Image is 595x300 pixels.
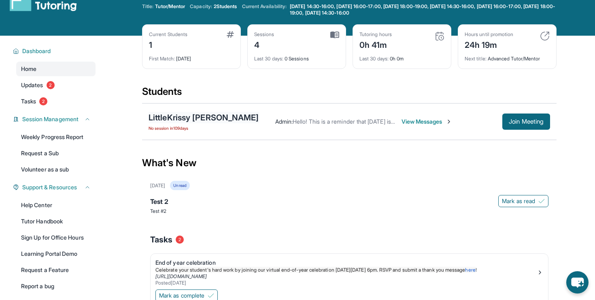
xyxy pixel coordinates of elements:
[254,38,274,51] div: 4
[142,85,557,103] div: Students
[21,97,36,105] span: Tasks
[19,47,91,55] button: Dashboard
[242,3,287,16] span: Current Availability:
[16,230,96,245] a: Sign Up for Office Hours
[465,56,487,62] span: Next title :
[19,115,91,123] button: Session Management
[16,94,96,109] a: Tasks2
[190,3,212,10] span: Capacity:
[22,115,79,123] span: Session Management
[16,146,96,161] a: Request a Sub
[446,118,452,125] img: Chevron-Right
[16,62,96,76] a: Home
[176,236,184,244] span: 2
[159,291,204,300] span: Mark as complete
[22,183,77,191] span: Support & Resources
[150,197,548,208] div: Test 2
[142,3,153,10] span: Title:
[149,51,234,62] div: [DATE]
[359,56,389,62] span: Last 30 days :
[22,47,51,55] span: Dashboard
[254,51,339,62] div: 0 Sessions
[150,208,548,214] p: Test #2
[39,97,47,105] span: 2
[150,234,172,245] span: Tasks
[149,112,259,123] div: LittleKrissy [PERSON_NAME]
[16,130,96,144] a: Weekly Progress Report
[170,181,189,190] div: Unread
[359,31,392,38] div: Tutoring hours
[142,145,557,181] div: What's New
[538,198,545,204] img: Mark as read
[149,125,259,131] span: No session in 109 days
[21,65,36,73] span: Home
[149,31,187,38] div: Current Students
[540,31,550,41] img: card
[502,197,535,205] span: Mark as read
[155,280,537,286] div: Posted [DATE]
[465,38,513,51] div: 24h 19m
[509,119,544,124] span: Join Meeting
[330,31,339,39] img: card
[359,38,392,51] div: 0h 41m
[254,31,274,38] div: Sessions
[155,267,537,273] p: !
[155,3,185,10] span: Tutor/Mentor
[465,51,550,62] div: Advanced Tutor/Mentor
[465,31,513,38] div: Hours until promotion
[19,183,91,191] button: Support & Resources
[150,182,165,189] div: [DATE]
[149,56,175,62] span: First Match :
[16,162,96,177] a: Volunteer as a sub
[288,3,557,16] a: [DATE] 14:30-16:00, [DATE] 16:00-17:00, [DATE] 18:00-19:00, [DATE] 14:30-16:00, [DATE] 16:00-17:0...
[290,3,555,16] span: [DATE] 14:30-16:00, [DATE] 16:00-17:00, [DATE] 18:00-19:00, [DATE] 14:30-16:00, [DATE] 16:00-17:0...
[151,254,548,288] a: End of year celebrationCelebrate your student's hard work by joining our virtual end-of-year cele...
[208,292,214,299] img: Mark as complete
[21,81,43,89] span: Updates
[155,273,207,279] a: [URL][DOMAIN_NAME]
[155,267,465,273] span: Celebrate your student's hard work by joining our virtual end-of-year celebration [DATE][DATE] 6p...
[465,267,475,273] a: here
[566,271,589,294] button: chat-button
[498,195,548,207] button: Mark as read
[155,259,537,267] div: End of year celebration
[16,78,96,92] a: Updates2
[275,118,293,125] span: Admin :
[47,81,55,89] span: 2
[214,3,237,10] span: 2 Students
[16,214,96,229] a: Tutor Handbook
[16,279,96,294] a: Report a bug
[359,51,444,62] div: 0h 0m
[435,31,444,41] img: card
[16,198,96,212] a: Help Center
[502,114,550,130] button: Join Meeting
[227,31,234,38] img: card
[402,118,452,126] span: View Messages
[16,246,96,261] a: Learning Portal Demo
[149,38,187,51] div: 1
[16,263,96,277] a: Request a Feature
[254,56,283,62] span: Last 30 days :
